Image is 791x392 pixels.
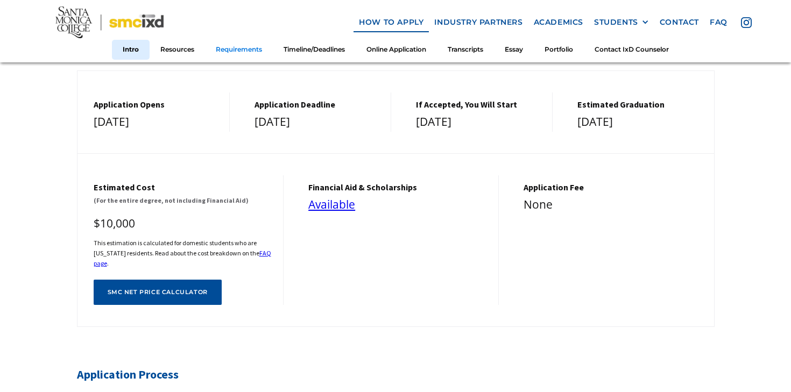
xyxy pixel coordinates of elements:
[94,99,219,110] h5: Application Opens
[704,12,733,32] a: faq
[94,182,273,193] h5: Estimated cost
[524,195,703,215] div: None
[416,99,541,110] h5: If Accepted, You Will Start
[654,12,704,32] a: contact
[94,214,273,233] div: $10,000
[308,182,488,193] h5: financial aid & Scholarships
[94,195,273,205] h6: (For the entire degree, not including Financial Aid)
[94,112,219,132] div: [DATE]
[205,40,273,60] a: Requirements
[255,112,380,132] div: [DATE]
[255,99,380,110] h5: Application Deadline
[524,182,703,193] h5: Application Fee
[594,18,649,27] div: STUDENTS
[108,289,208,296] div: SMC net price calculator
[584,40,680,60] a: Contact IxD Counselor
[741,17,752,28] img: icon - instagram
[308,197,355,212] a: Available
[112,40,150,60] a: Intro
[356,40,437,60] a: Online Application
[273,40,356,60] a: Timeline/Deadlines
[94,238,273,269] h6: This estimation is calculated for domestic students who are [US_STATE] residents. Read about the ...
[534,40,584,60] a: Portfolio
[494,40,534,60] a: Essay
[429,12,528,32] a: industry partners
[77,365,715,384] h5: Application Process
[577,99,703,110] h5: estimated graduation
[150,40,205,60] a: Resources
[437,40,494,60] a: Transcripts
[354,12,429,32] a: how to apply
[94,280,222,305] a: SMC net price calculator
[577,112,703,132] div: [DATE]
[416,112,541,132] div: [DATE]
[594,18,638,27] div: STUDENTS
[55,6,164,38] img: Santa Monica College - SMC IxD logo
[528,12,589,32] a: Academics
